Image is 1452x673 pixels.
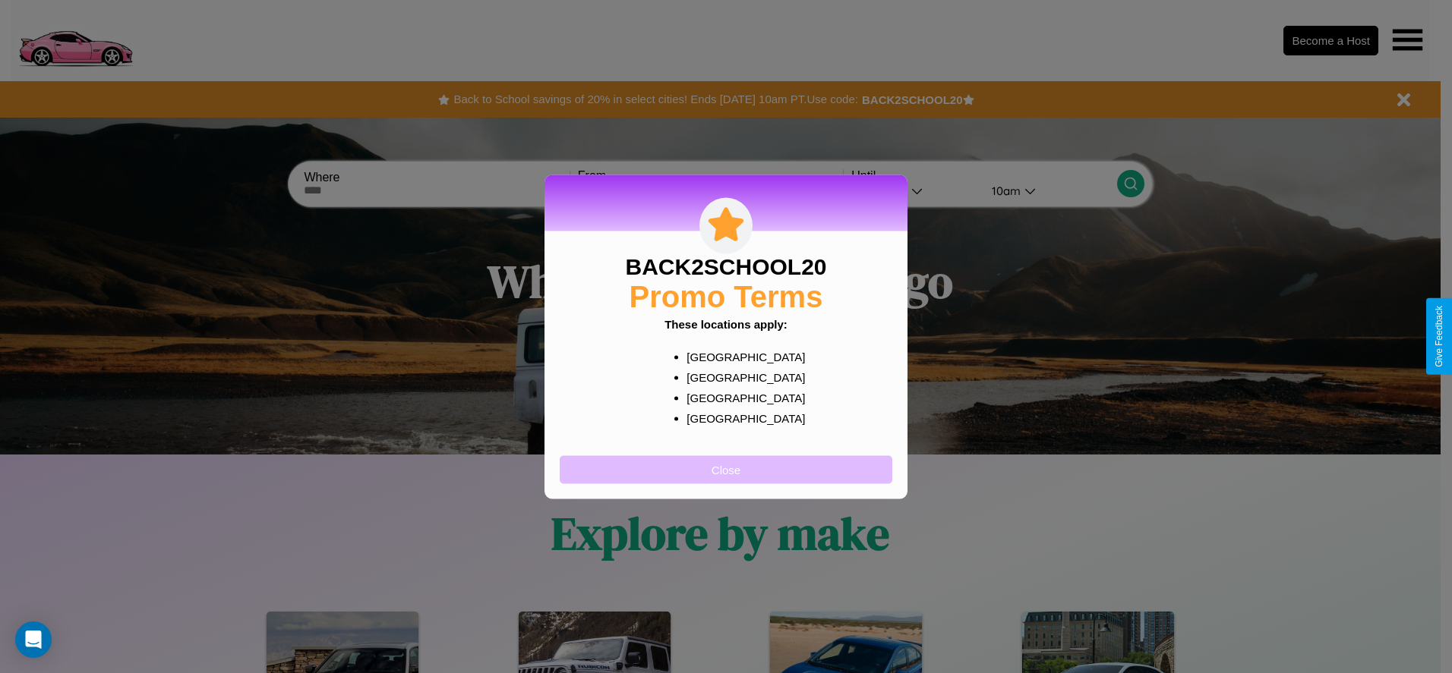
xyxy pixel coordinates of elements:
[664,317,788,330] b: These locations apply:
[687,387,795,407] p: [GEOGRAPHIC_DATA]
[1434,306,1444,367] div: Give Feedback
[560,455,892,483] button: Close
[687,346,795,366] p: [GEOGRAPHIC_DATA]
[687,407,795,428] p: [GEOGRAPHIC_DATA]
[15,621,52,658] div: Open Intercom Messenger
[687,366,795,387] p: [GEOGRAPHIC_DATA]
[630,279,823,313] h2: Promo Terms
[625,253,826,279] h3: BACK2SCHOOL20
